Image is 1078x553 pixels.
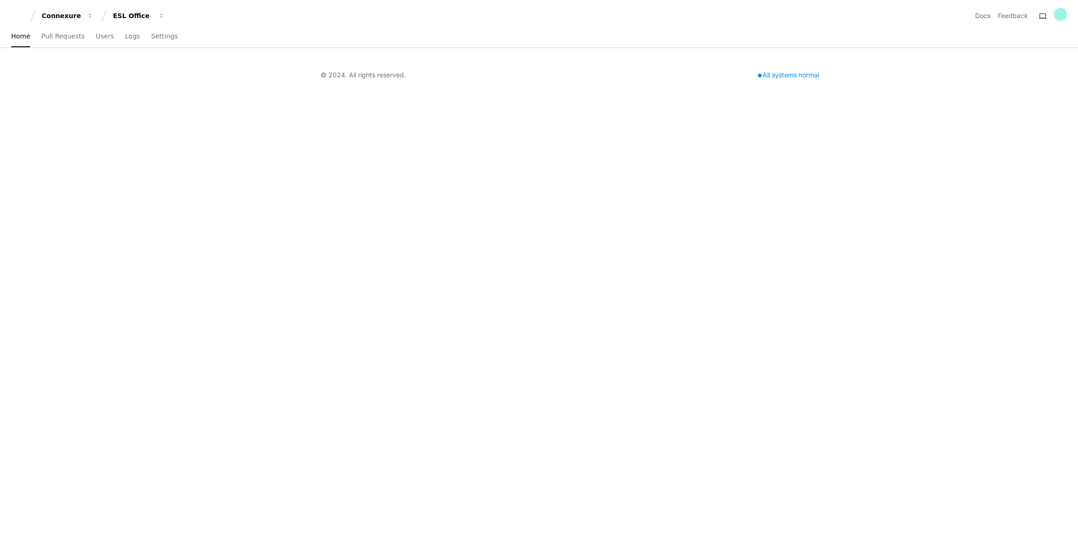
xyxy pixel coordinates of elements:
div: All systems normal [752,69,825,82]
a: Pull Requests [41,26,84,47]
span: Settings [151,33,177,39]
a: Home [11,26,30,47]
span: Home [11,33,30,39]
a: Settings [151,26,177,47]
a: Logs [125,26,140,47]
button: Connexure [38,7,97,24]
span: Users [96,33,114,39]
div: ESL Office [113,11,153,20]
a: Users [96,26,114,47]
div: © 2024. All rights reserved. [321,70,406,80]
div: Connexure [42,11,82,20]
button: Feedback [998,11,1028,20]
a: Docs [975,11,990,20]
button: ESL Office [109,7,169,24]
span: Pull Requests [41,33,84,39]
span: Logs [125,33,140,39]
